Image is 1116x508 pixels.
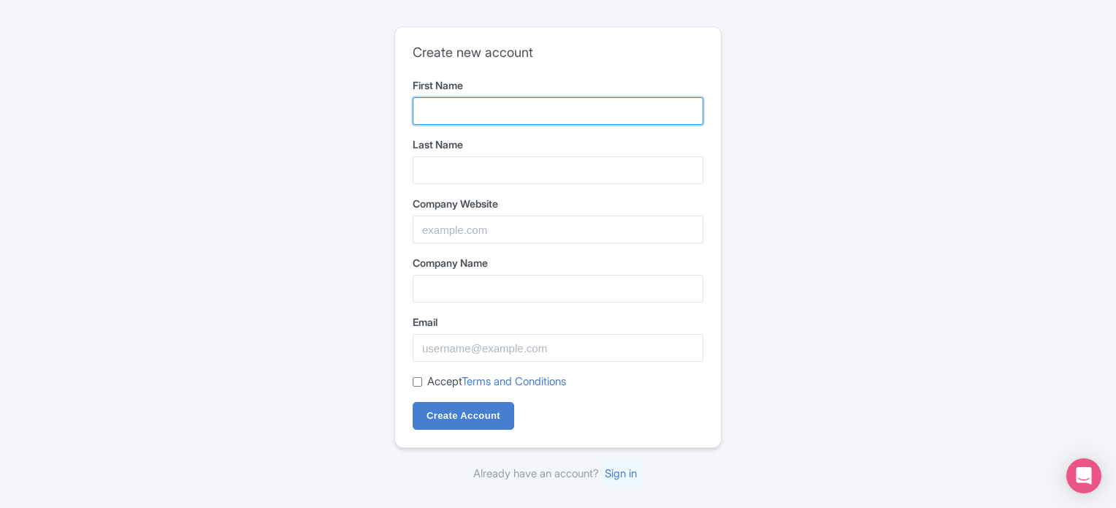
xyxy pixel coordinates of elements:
[413,77,703,93] label: First Name
[599,460,643,486] a: Sign in
[23,23,35,35] img: logo_orange.svg
[413,334,703,362] input: username@example.com
[413,402,514,430] input: Create Account
[413,314,703,330] label: Email
[427,374,566,390] label: Accept
[462,374,566,388] a: Terms and Conditions
[145,85,157,96] img: tab_keywords_by_traffic_grey.svg
[161,86,246,96] div: Keywords by Traffic
[413,196,703,211] label: Company Website
[413,137,703,152] label: Last Name
[56,86,131,96] div: Domain Overview
[39,85,51,96] img: tab_domain_overview_orange.svg
[413,216,703,243] input: example.com
[413,255,703,270] label: Company Name
[394,466,722,482] div: Already have an account?
[1066,458,1101,493] div: Open Intercom Messenger
[23,38,35,50] img: website_grey.svg
[413,45,703,61] h2: Create new account
[38,38,161,50] div: Domain: [DOMAIN_NAME]
[41,23,72,35] div: v 4.0.25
